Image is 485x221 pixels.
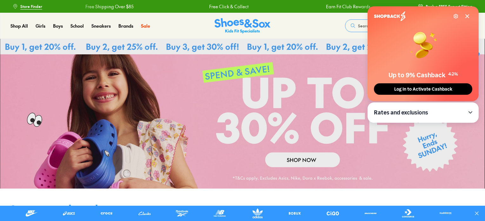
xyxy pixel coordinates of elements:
[205,3,244,10] a: Free Click & Collect
[322,3,366,10] a: Earn Fit Club Rewards
[81,3,130,10] a: Free Shipping Over $85
[141,23,150,29] a: Sale
[53,23,63,29] a: Boys
[10,23,28,29] a: Shop All
[345,19,436,32] button: Search our range of products
[426,3,472,9] span: Book a FREE Expert Fitting
[91,23,111,29] a: Sneakers
[418,1,472,12] a: Book a FREE Expert Fitting
[70,23,84,29] a: School
[13,1,42,12] a: Store Finder
[215,18,270,34] a: Shoes & Sox
[358,23,410,29] span: Search our range of products
[118,23,133,29] a: Brands
[36,23,45,29] a: Girls
[215,18,270,34] img: SNS_Logo_Responsive.svg
[20,3,42,9] span: Store Finder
